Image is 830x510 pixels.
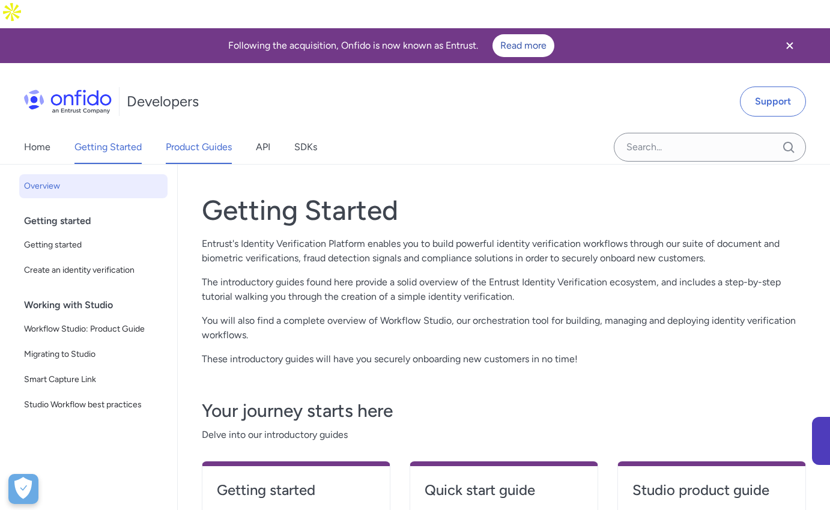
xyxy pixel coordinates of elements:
a: Migrating to Studio [19,342,168,366]
h4: Getting started [217,481,375,500]
p: The introductory guides found here provide a solid overview of the Entrust Identity Verification ... [202,275,806,304]
h4: Quick start guide [425,481,583,500]
a: Workflow Studio: Product Guide [19,317,168,341]
span: Workflow Studio: Product Guide [24,322,163,336]
a: Read more [492,34,554,57]
a: SDKs [294,130,317,164]
span: Studio Workflow best practices [24,398,163,412]
a: Getting started [19,233,168,257]
a: Studio product guide [632,481,791,509]
span: Delve into our introductory guides [202,428,806,442]
div: Cookie Preferences [8,474,38,504]
a: Create an identity verification [19,258,168,282]
a: Product Guides [166,130,232,164]
svg: Close banner [783,38,797,53]
div: Working with Studio [24,293,172,317]
h1: Getting Started [202,193,806,227]
div: Following the acquisition, Onfido is now known as Entrust. [14,34,768,57]
img: Onfido Logo [24,90,112,114]
p: These introductory guides will have you securely onboarding new customers in no time! [202,352,806,366]
a: Studio Workflow best practices [19,393,168,417]
a: Quick start guide [425,481,583,509]
div: Getting started [24,209,172,233]
button: Close banner [768,31,812,61]
input: Onfido search input field [614,133,806,162]
button: Open Preferences [8,474,38,504]
a: Support [740,87,806,117]
a: API [256,130,270,164]
h3: Your journey starts here [202,399,806,423]
span: Overview [24,179,163,193]
h1: Developers [127,92,199,111]
a: Overview [19,174,168,198]
p: Entrust's Identity Verification Platform enables you to build powerful identity verification work... [202,237,806,266]
p: You will also find a complete overview of Workflow Studio, our orchestration tool for building, m... [202,314,806,342]
a: Home [24,130,50,164]
h4: Studio product guide [632,481,791,500]
span: Create an identity verification [24,263,163,278]
a: Smart Capture Link [19,368,168,392]
span: Smart Capture Link [24,372,163,387]
a: Getting started [217,481,375,509]
a: Getting Started [74,130,142,164]
span: Getting started [24,238,163,252]
span: Migrating to Studio [24,347,163,362]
